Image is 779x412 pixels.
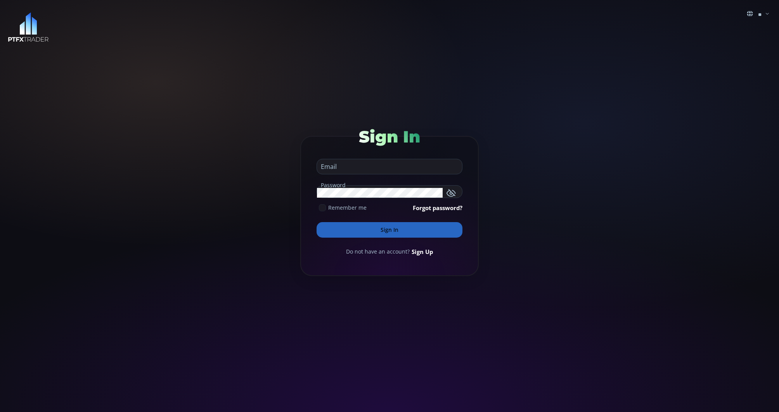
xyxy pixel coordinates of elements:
div: Do not have an account? [317,247,462,256]
span: Sign In [359,127,420,147]
button: Sign In [317,222,462,238]
img: LOGO [8,12,49,42]
a: Forgot password? [413,203,462,212]
span: Remember me [328,203,367,212]
a: Sign Up [412,247,433,256]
